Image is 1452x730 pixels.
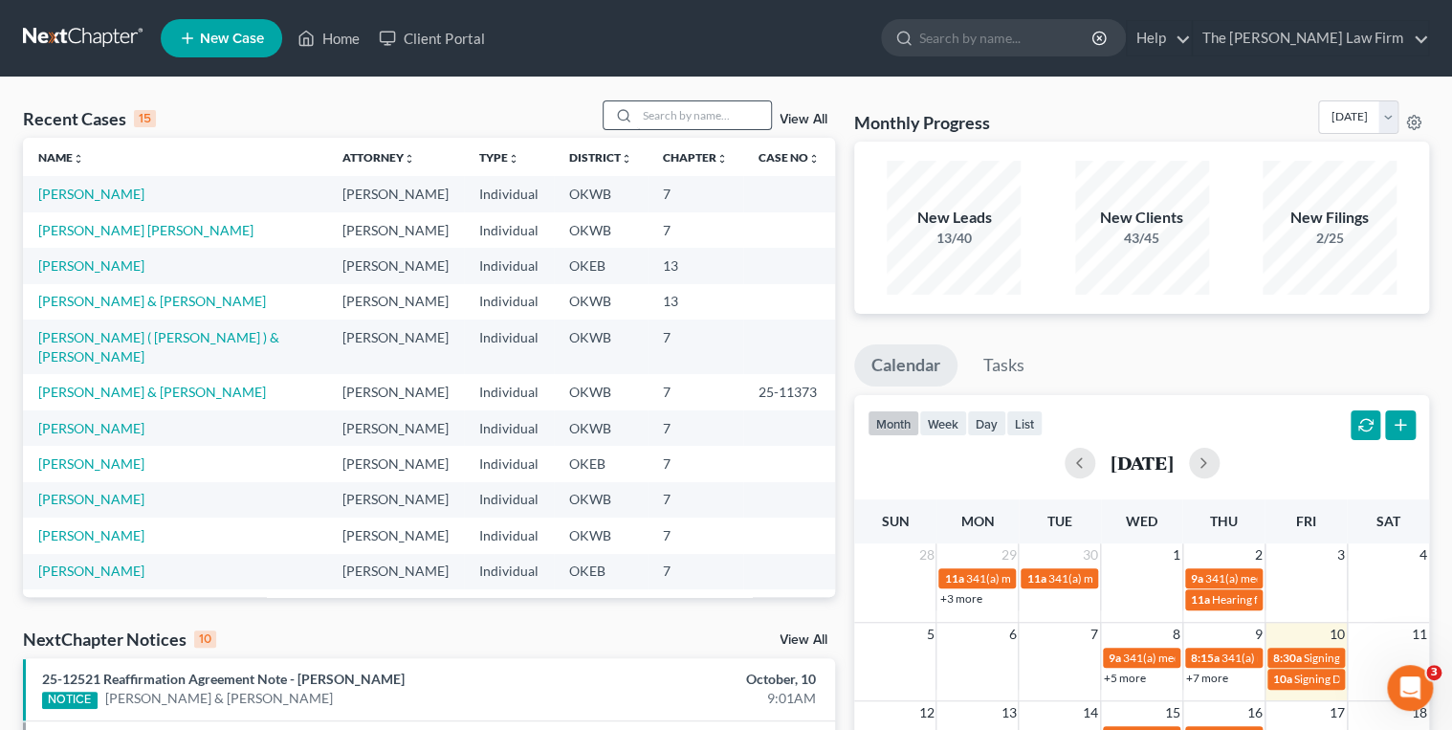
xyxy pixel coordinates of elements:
[648,374,743,409] td: 7
[1127,21,1191,55] a: Help
[1171,623,1182,646] span: 8
[327,284,464,320] td: [PERSON_NAME]
[569,150,632,165] a: Districtunfold_more
[464,284,554,320] td: Individual
[1273,672,1292,686] span: 10a
[38,150,84,165] a: Nameunfold_more
[554,446,648,481] td: OKEB
[1089,623,1100,646] span: 7
[854,344,957,387] a: Calendar
[105,689,333,708] a: [PERSON_NAME] & [PERSON_NAME]
[1026,571,1045,586] span: 11a
[648,410,743,446] td: 7
[327,518,464,553] td: [PERSON_NAME]
[648,446,743,481] td: 7
[327,482,464,518] td: [PERSON_NAME]
[464,410,554,446] td: Individual
[464,518,554,553] td: Individual
[999,543,1018,566] span: 29
[1191,592,1210,607] span: 11a
[464,446,554,481] td: Individual
[554,410,648,446] td: OKWB
[1387,665,1433,711] iframe: Intercom live chat
[1263,229,1397,248] div: 2/25
[1410,701,1429,724] span: 18
[571,670,816,689] div: October, 10
[554,176,648,211] td: OKWB
[508,153,519,165] i: unfold_more
[648,518,743,553] td: 7
[73,153,84,165] i: unfold_more
[38,455,144,472] a: [PERSON_NAME]
[621,153,632,165] i: unfold_more
[42,671,405,687] a: 25-12521 Reaffirmation Agreement Note - [PERSON_NAME]
[648,284,743,320] td: 13
[887,207,1021,229] div: New Leads
[882,513,910,529] span: Sun
[327,320,464,374] td: [PERSON_NAME]
[1111,453,1174,473] h2: [DATE]
[23,107,156,130] div: Recent Cases
[663,150,728,165] a: Chapterunfold_more
[743,374,835,409] td: 25-11373
[648,212,743,248] td: 7
[464,212,554,248] td: Individual
[1193,21,1428,55] a: The [PERSON_NAME] Law Firm
[919,410,967,436] button: week
[554,212,648,248] td: OKWB
[967,410,1006,436] button: day
[288,21,369,55] a: Home
[327,554,464,589] td: [PERSON_NAME]
[554,248,648,283] td: OKEB
[966,344,1042,387] a: Tasks
[1426,665,1441,680] span: 3
[1047,513,1072,529] span: Tue
[38,563,144,579] a: [PERSON_NAME]
[1335,543,1347,566] span: 3
[648,320,743,374] td: 7
[464,176,554,211] td: Individual
[554,320,648,374] td: OKWB
[1075,229,1209,248] div: 43/45
[960,513,994,529] span: Mon
[23,628,216,651] div: NextChapter Notices
[327,446,464,481] td: [PERSON_NAME]
[38,329,279,365] a: [PERSON_NAME] ( [PERSON_NAME] ) & [PERSON_NAME]
[1418,543,1429,566] span: 4
[716,153,728,165] i: unfold_more
[42,692,98,709] div: NOTICE
[1171,543,1182,566] span: 1
[554,518,648,553] td: OKWB
[999,701,1018,724] span: 13
[554,374,648,409] td: OKWB
[1006,410,1043,436] button: list
[1376,513,1400,529] span: Sat
[916,543,935,566] span: 28
[965,571,1150,586] span: 341(a) meeting for [PERSON_NAME]
[1191,651,1220,665] span: 8:15a
[327,589,464,625] td: [PERSON_NAME]
[38,527,144,543] a: [PERSON_NAME]
[1210,513,1238,529] span: Thu
[369,21,494,55] a: Client Portal
[1006,623,1018,646] span: 6
[554,482,648,518] td: OKWB
[868,410,919,436] button: month
[887,229,1021,248] div: 13/40
[38,491,144,507] a: [PERSON_NAME]
[38,257,144,274] a: [PERSON_NAME]
[1104,671,1146,685] a: +5 more
[648,482,743,518] td: 7
[554,554,648,589] td: OKEB
[648,176,743,211] td: 7
[648,589,743,625] td: 7
[648,554,743,589] td: 7
[327,374,464,409] td: [PERSON_NAME]
[1075,207,1209,229] div: New Clients
[38,420,144,436] a: [PERSON_NAME]
[342,150,415,165] a: Attorneyunfold_more
[327,410,464,446] td: [PERSON_NAME]
[1410,623,1429,646] span: 11
[479,150,519,165] a: Typeunfold_more
[404,153,415,165] i: unfold_more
